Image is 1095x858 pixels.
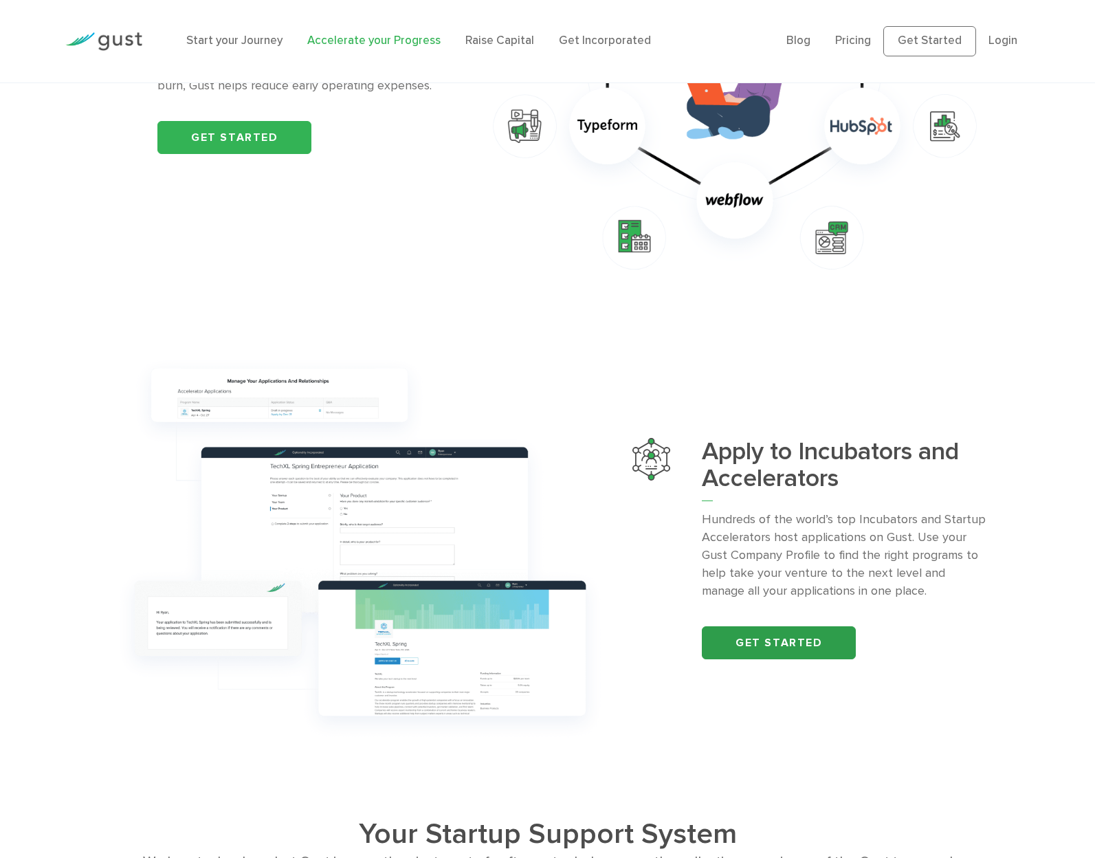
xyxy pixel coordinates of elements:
[835,34,871,47] a: Pricing
[109,349,612,748] img: Group 1214
[197,817,898,851] h2: Your Startup Support System
[186,34,283,47] a: Start your Journey
[65,32,142,51] img: Gust Logo
[157,121,311,154] a: Get started
[883,26,976,56] a: Get Started
[786,34,810,47] a: Blog
[632,438,670,481] img: Apply To Incubators And Accelerators
[559,34,651,47] a: Get Incorporated
[307,34,441,47] a: Accelerate your Progress
[988,34,1017,47] a: Login
[702,438,986,501] h3: Apply to Incubators and Accelerators
[465,34,534,47] a: Raise Capital
[702,511,986,600] p: Hundreds of the world’s top Incubators and Startup Accelerators host applications on Gust. Use yo...
[702,626,856,659] a: Get started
